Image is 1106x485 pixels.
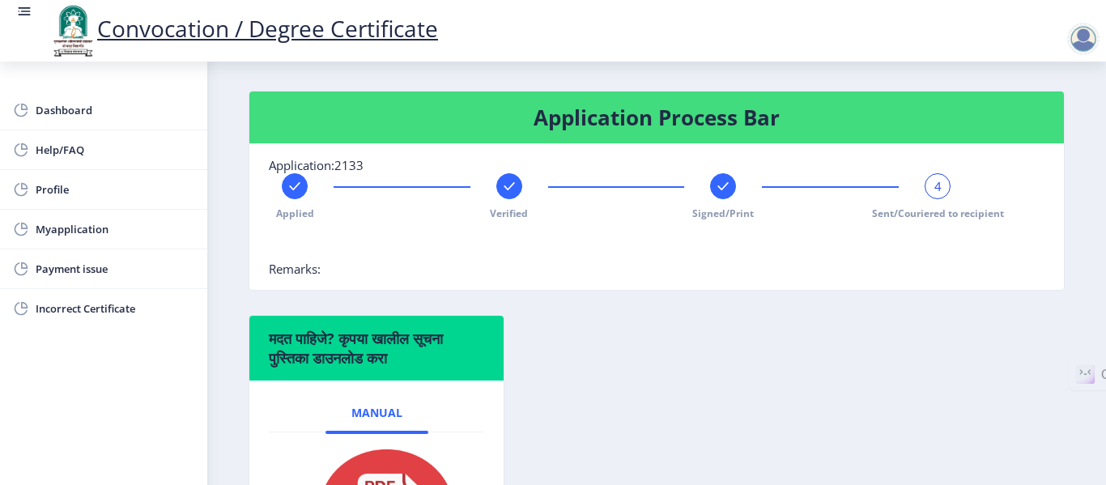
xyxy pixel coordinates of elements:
span: Sent/Couriered to recipient [872,206,1004,220]
h6: मदत पाहिजे? कृपया खालील सूचना पुस्तिका डाउनलोड करा [269,329,484,368]
h4: Application Process Bar [269,104,1044,130]
span: Application:2133 [269,157,364,173]
span: Signed/Print [692,206,754,220]
span: 4 [934,178,942,194]
span: Verified [490,206,528,220]
span: Incorrect Certificate [36,299,194,318]
a: Convocation / Degree Certificate [49,13,438,44]
span: Help/FAQ [36,140,194,160]
img: logo [49,3,97,58]
span: Payment issue [36,259,194,279]
span: Dashboard [36,100,194,120]
span: Applied [276,206,314,220]
span: Myapplication [36,219,194,239]
span: Profile [36,180,194,199]
span: Remarks: [269,261,321,277]
span: Manual [351,406,402,419]
a: Manual [325,394,428,432]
